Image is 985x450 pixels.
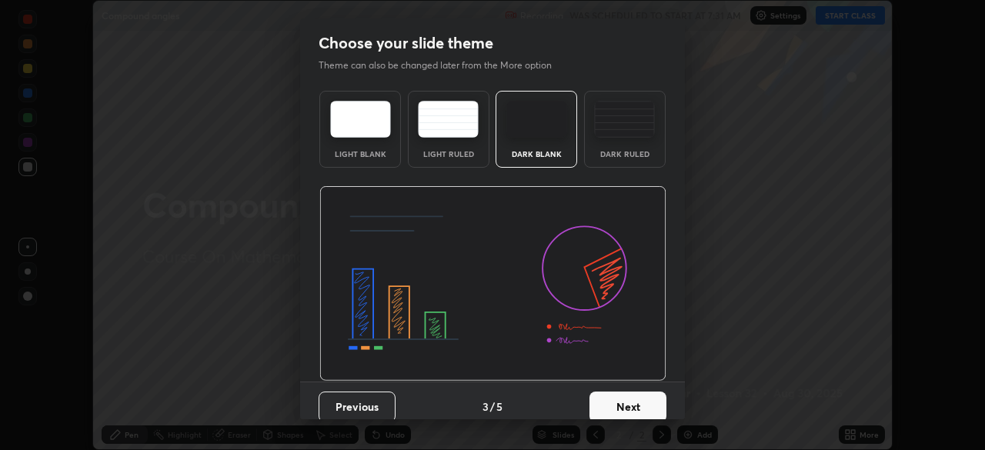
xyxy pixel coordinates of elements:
button: Previous [319,392,396,422]
h4: / [490,398,495,415]
h2: Choose your slide theme [319,33,493,53]
img: lightRuledTheme.5fabf969.svg [418,101,479,138]
div: Dark Blank [506,150,567,158]
img: darkTheme.f0cc69e5.svg [506,101,567,138]
img: darkRuledTheme.de295e13.svg [594,101,655,138]
h4: 5 [496,398,503,415]
div: Dark Ruled [594,150,656,158]
img: lightTheme.e5ed3b09.svg [330,101,391,138]
p: Theme can also be changed later from the More option [319,58,568,72]
div: Light Ruled [418,150,479,158]
img: darkThemeBanner.d06ce4a2.svg [319,186,666,382]
div: Light Blank [329,150,391,158]
h4: 3 [482,398,489,415]
button: Next [589,392,666,422]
